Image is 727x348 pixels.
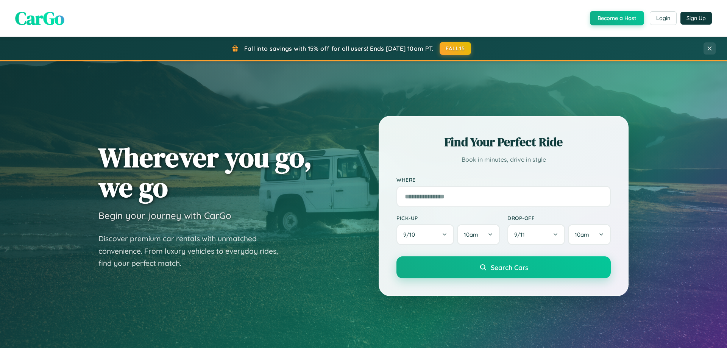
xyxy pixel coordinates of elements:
[15,6,64,31] span: CarGo
[440,42,471,55] button: FALL15
[650,11,677,25] button: Login
[590,11,644,25] button: Become a Host
[396,256,611,278] button: Search Cars
[514,231,529,238] span: 9 / 11
[396,215,500,221] label: Pick-up
[680,12,712,25] button: Sign Up
[98,233,288,270] p: Discover premium car rentals with unmatched convenience. From luxury vehicles to everyday rides, ...
[396,224,454,245] button: 9/10
[396,134,611,150] h2: Find Your Perfect Ride
[507,224,565,245] button: 9/11
[98,142,312,202] h1: Wherever you go, we go
[396,176,611,183] label: Where
[568,224,611,245] button: 10am
[396,154,611,165] p: Book in minutes, drive in style
[575,231,589,238] span: 10am
[244,45,434,52] span: Fall into savings with 15% off for all users! Ends [DATE] 10am PT.
[457,224,500,245] button: 10am
[464,231,478,238] span: 10am
[507,215,611,221] label: Drop-off
[98,210,231,221] h3: Begin your journey with CarGo
[403,231,419,238] span: 9 / 10
[491,263,528,272] span: Search Cars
